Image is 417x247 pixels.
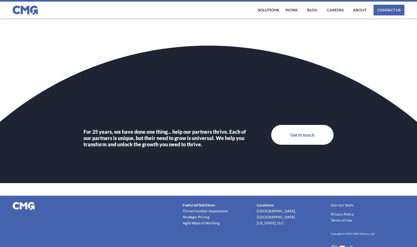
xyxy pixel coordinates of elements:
a: Agile Ways of Working [183,220,220,226]
a: Careers [325,5,345,15]
a: Get in touch [271,125,334,145]
div: Solutions [258,8,279,12]
h2: For 25 years, we have done one thing... help our partners thrive. Each of our partners is unique,... [83,129,247,148]
div: contact us [377,8,401,12]
a: Privacy Policy [331,211,354,217]
img: CMG logo in white [13,202,35,211]
a: Strategic Pricing [183,214,209,220]
a: About [351,5,368,15]
div: Locations: [257,202,274,208]
a: [GEOGRAPHIC_DATA], [GEOGRAPHIC_DATA] [257,208,323,220]
a: Join our team. [331,202,354,208]
a: Terms of Use [331,217,352,223]
a: [US_STATE], D.C. [257,220,285,226]
a: work [284,5,299,15]
h6: Copyright © 2022 CMG Partners, LLC [331,231,375,237]
img: CMG logo in blue. [13,6,38,15]
div: Featured Solutions: [183,202,215,208]
a: Blog [306,5,319,15]
a: Thrive Number Assessment [183,208,228,214]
